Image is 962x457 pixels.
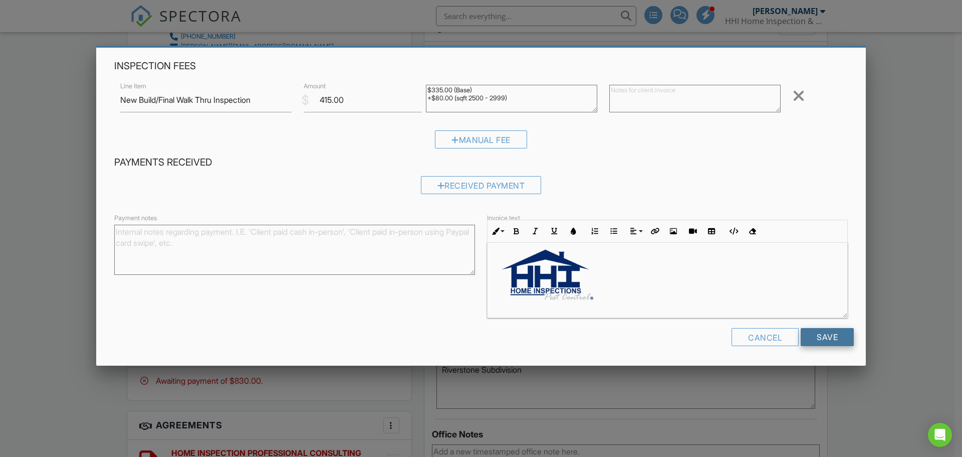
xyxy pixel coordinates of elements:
[114,156,848,169] h4: Payments Received
[114,214,157,223] label: Payment notes
[421,176,542,194] div: Received Payment
[545,222,564,241] button: Underline (Ctrl+U)
[928,423,952,447] div: Open Intercom Messenger
[604,222,623,241] button: Unordered List
[507,222,526,241] button: Bold (Ctrl+B)
[585,222,604,241] button: Ordered List
[435,130,527,148] div: Manual Fee
[302,92,309,109] div: $
[626,222,645,241] button: Align
[702,222,721,241] button: Insert Table
[426,85,597,112] textarea: $335.00 (Base) +$80.00 (sqft 2500 - 2999)
[435,137,527,147] a: Manual Fee
[487,214,520,223] label: Invoice text
[564,222,583,241] button: Colors
[526,222,545,241] button: Italic (Ctrl+I)
[732,328,799,346] div: Cancel
[801,328,854,346] input: Save
[683,222,702,241] button: Insert Video
[488,222,507,241] button: Inline Style
[645,222,664,241] button: Insert Link (Ctrl+K)
[304,82,326,91] label: Amount
[664,222,683,241] button: Insert Image (Ctrl+P)
[120,82,146,91] label: Line Item
[114,60,848,73] h4: Inspection Fees
[421,183,542,193] a: Received Payment
[743,222,762,241] button: Clear Formatting
[496,248,596,307] img: Main_HHI_Trademark.png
